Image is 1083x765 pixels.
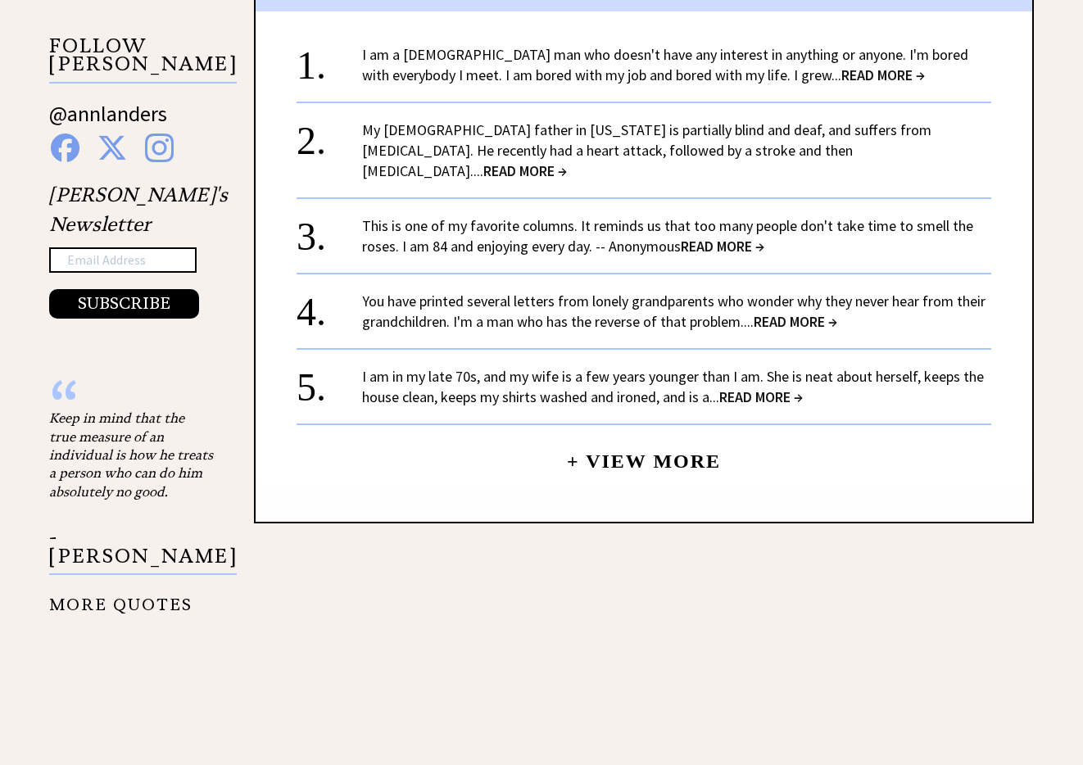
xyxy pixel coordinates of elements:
[362,216,973,256] a: This is one of my favorite columns. It reminds us that too many people don't take time to smell t...
[483,161,567,180] span: READ MORE →
[297,120,362,150] div: 2.
[362,367,984,406] a: I am in my late 70s, and my wife is a few years younger than I am. She is neat about herself, kee...
[362,292,986,331] a: You have printed several letters from lonely grandparents who wonder why they never hear from the...
[97,134,127,162] img: x%20blue.png
[297,366,362,396] div: 5.
[49,528,237,575] p: - [PERSON_NAME]
[49,289,199,319] button: SUBSCRIBE
[681,237,764,256] span: READ MORE →
[49,180,228,319] div: [PERSON_NAME]'s Newsletter
[719,387,803,406] span: READ MORE →
[362,120,931,180] a: My [DEMOGRAPHIC_DATA] father in [US_STATE] is partially blind and deaf, and suffers from [MEDICAL...
[49,392,213,409] div: “
[49,37,237,84] p: FOLLOW [PERSON_NAME]
[567,437,721,472] a: + View More
[49,582,193,614] a: MORE QUOTES
[297,44,362,75] div: 1.
[362,45,968,84] a: I am a [DEMOGRAPHIC_DATA] man who doesn't have any interest in anything or anyone. I'm bored with...
[51,134,79,162] img: facebook%20blue.png
[49,100,167,143] a: @annlanders
[49,247,197,274] input: Email Address
[145,134,174,162] img: instagram%20blue.png
[49,409,213,500] div: Keep in mind that the true measure of an individual is how he treats a person who can do him abso...
[297,215,362,246] div: 3.
[841,66,925,84] span: READ MORE →
[297,291,362,321] div: 4.
[754,312,837,331] span: READ MORE →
